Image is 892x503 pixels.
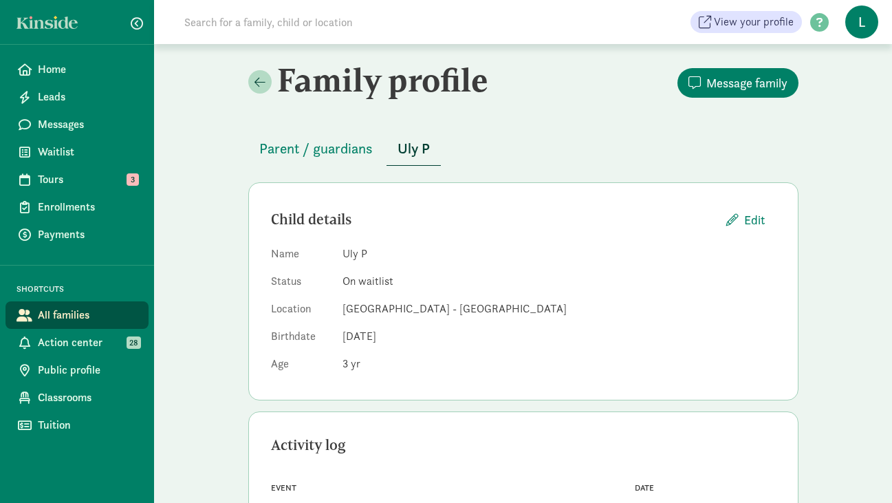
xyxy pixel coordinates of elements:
[706,74,787,92] span: Message family
[823,437,892,503] iframe: Chat Widget
[38,171,138,188] span: Tours
[387,141,441,157] a: Uly P
[342,356,360,371] span: 3
[127,173,139,186] span: 3
[342,329,376,343] span: [DATE]
[690,11,802,33] a: View your profile
[6,356,149,384] a: Public profile
[6,166,149,193] a: Tours 3
[271,301,331,323] dt: Location
[127,336,141,349] span: 28
[342,273,776,290] dd: On waitlist
[6,221,149,248] a: Payments
[6,329,149,356] a: Action center 28
[38,389,138,406] span: Classrooms
[248,61,521,99] h2: Family profile
[38,362,138,378] span: Public profile
[342,301,776,317] dd: [GEOGRAPHIC_DATA] - [GEOGRAPHIC_DATA]
[38,307,138,323] span: All families
[38,144,138,160] span: Waitlist
[342,246,776,262] dd: Uly P
[387,132,441,166] button: Uly P
[6,83,149,111] a: Leads
[6,56,149,83] a: Home
[845,6,878,39] span: L
[271,434,776,456] div: Activity log
[38,226,138,243] span: Payments
[744,211,765,229] span: Edit
[248,141,384,157] a: Parent / guardians
[271,356,331,378] dt: Age
[271,328,331,350] dt: Birthdate
[6,411,149,439] a: Tuition
[6,384,149,411] a: Classrooms
[176,8,562,36] input: Search for a family, child or location
[677,68,798,98] button: Message family
[635,483,654,493] span: Date
[6,111,149,138] a: Messages
[38,89,138,105] span: Leads
[271,483,296,493] span: Event
[271,273,331,295] dt: Status
[271,246,331,268] dt: Name
[271,208,715,231] div: Child details
[398,138,430,160] span: Uly P
[6,301,149,329] a: All families
[714,14,794,30] span: View your profile
[248,132,384,165] button: Parent / guardians
[6,138,149,166] a: Waitlist
[38,61,138,78] span: Home
[38,199,138,215] span: Enrollments
[38,334,138,351] span: Action center
[715,205,776,235] button: Edit
[38,417,138,434] span: Tuition
[38,116,138,133] span: Messages
[6,193,149,221] a: Enrollments
[259,138,373,160] span: Parent / guardians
